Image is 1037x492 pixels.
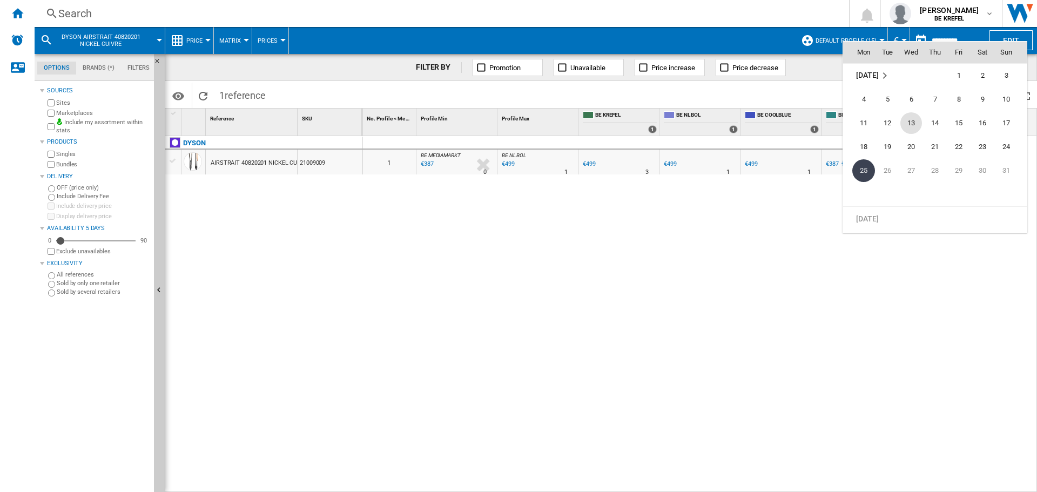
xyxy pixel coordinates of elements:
td: Saturday August 9 2025 [971,87,994,111]
span: 19 [877,136,898,158]
span: 5 [877,89,898,110]
span: 4 [853,89,874,110]
md-calendar: Calendar [843,42,1027,232]
td: Monday August 25 2025 [843,159,876,183]
tr: Week undefined [843,183,1027,207]
td: Thursday August 7 2025 [923,87,947,111]
td: Saturday August 16 2025 [971,111,994,135]
tr: Week undefined [843,206,1027,231]
td: Saturday August 2 2025 [971,63,994,87]
th: Sun [994,42,1027,63]
td: Friday August 29 2025 [947,159,971,183]
span: 17 [995,112,1017,134]
td: Saturday August 23 2025 [971,135,994,159]
span: 16 [972,112,993,134]
td: Monday August 18 2025 [843,135,876,159]
tr: Week 5 [843,159,1027,183]
span: [DATE] [856,214,878,223]
td: Thursday August 28 2025 [923,159,947,183]
th: Fri [947,42,971,63]
td: Sunday August 3 2025 [994,63,1027,87]
span: 23 [972,136,993,158]
td: Tuesday August 26 2025 [876,159,899,183]
th: Thu [923,42,947,63]
span: 7 [924,89,946,110]
span: 8 [948,89,969,110]
span: 13 [900,112,922,134]
span: 15 [948,112,969,134]
td: Tuesday August 12 2025 [876,111,899,135]
td: Friday August 15 2025 [947,111,971,135]
th: Sat [971,42,994,63]
td: Wednesday August 27 2025 [899,159,923,183]
td: Tuesday August 19 2025 [876,135,899,159]
span: 6 [900,89,922,110]
span: 12 [877,112,898,134]
span: 20 [900,136,922,158]
span: 11 [853,112,874,134]
span: 18 [853,136,874,158]
tr: Week 2 [843,87,1027,111]
th: Tue [876,42,899,63]
td: Saturday August 30 2025 [971,159,994,183]
td: Sunday August 24 2025 [994,135,1027,159]
span: 22 [948,136,969,158]
span: 10 [995,89,1017,110]
td: Monday August 11 2025 [843,111,876,135]
td: Monday August 4 2025 [843,87,876,111]
span: [DATE] [856,71,878,79]
span: 2 [972,65,993,86]
td: Friday August 22 2025 [947,135,971,159]
td: Sunday August 10 2025 [994,87,1027,111]
span: 14 [924,112,946,134]
th: Wed [899,42,923,63]
td: Thursday August 21 2025 [923,135,947,159]
td: Tuesday August 5 2025 [876,87,899,111]
td: Wednesday August 6 2025 [899,87,923,111]
span: 25 [852,159,875,182]
td: August 2025 [843,63,923,87]
td: Sunday August 31 2025 [994,159,1027,183]
td: Wednesday August 20 2025 [899,135,923,159]
td: Thursday August 14 2025 [923,111,947,135]
tr: Week 4 [843,135,1027,159]
td: Sunday August 17 2025 [994,111,1027,135]
td: Friday August 8 2025 [947,87,971,111]
tr: Week 1 [843,63,1027,87]
tr: Week 3 [843,111,1027,135]
span: 24 [995,136,1017,158]
td: Friday August 1 2025 [947,63,971,87]
span: 21 [924,136,946,158]
td: Wednesday August 13 2025 [899,111,923,135]
span: 1 [948,65,969,86]
span: 9 [972,89,993,110]
span: 3 [995,65,1017,86]
th: Mon [843,42,876,63]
